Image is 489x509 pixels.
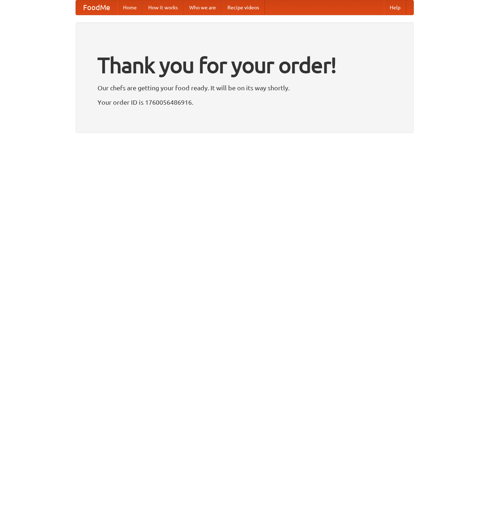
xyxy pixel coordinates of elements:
a: Who we are [184,0,222,15]
a: Recipe videos [222,0,265,15]
a: Help [384,0,406,15]
a: How it works [142,0,184,15]
p: Our chefs are getting your food ready. It will be on its way shortly. [98,82,392,93]
p: Your order ID is 1760056486916. [98,97,392,108]
a: FoodMe [76,0,117,15]
a: Home [117,0,142,15]
h1: Thank you for your order! [98,48,392,82]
